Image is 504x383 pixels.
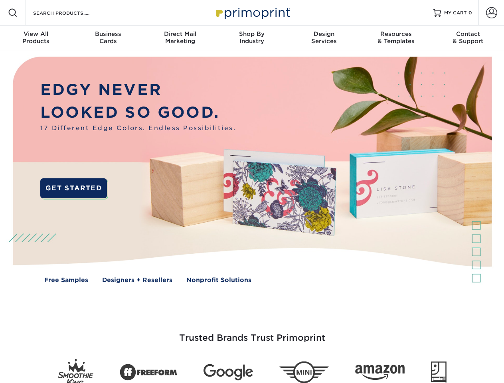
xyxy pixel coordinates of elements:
span: Design [288,30,360,38]
p: EDGY NEVER [40,79,236,101]
a: Contact& Support [432,26,504,51]
a: Designers + Resellers [102,276,172,285]
span: Shop By [216,30,288,38]
span: MY CART [444,10,467,16]
div: & Support [432,30,504,45]
span: 0 [468,10,472,16]
img: Amazon [355,365,405,380]
a: BusinessCards [72,26,144,51]
div: Industry [216,30,288,45]
a: Nonprofit Solutions [186,276,251,285]
input: SEARCH PRODUCTS..... [32,8,110,18]
img: Primoprint [212,4,292,21]
span: Contact [432,30,504,38]
div: Marketing [144,30,216,45]
div: & Templates [360,30,432,45]
img: Goodwill [431,361,447,383]
p: LOOKED SO GOOD. [40,101,236,124]
a: Direct MailMarketing [144,26,216,51]
a: Resources& Templates [360,26,432,51]
a: GET STARTED [40,178,107,198]
img: Google [204,364,253,381]
a: Shop ByIndustry [216,26,288,51]
a: DesignServices [288,26,360,51]
span: Business [72,30,144,38]
a: Free Samples [44,276,88,285]
div: Cards [72,30,144,45]
span: Direct Mail [144,30,216,38]
span: 17 Different Edge Colors. Endless Possibilities. [40,124,236,133]
h3: Trusted Brands Trust Primoprint [19,314,486,353]
div: Services [288,30,360,45]
span: Resources [360,30,432,38]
